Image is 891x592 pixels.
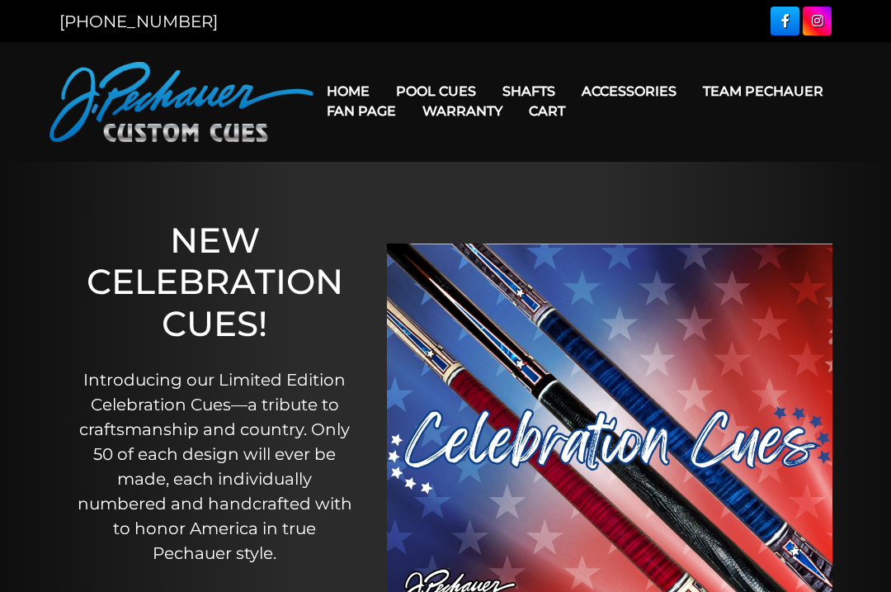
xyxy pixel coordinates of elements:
[75,220,354,344] h1: NEW CELEBRATION CUES!
[516,90,578,132] a: Cart
[313,90,409,132] a: Fan Page
[690,70,837,112] a: Team Pechauer
[49,62,313,142] img: Pechauer Custom Cues
[75,367,354,566] p: Introducing our Limited Edition Celebration Cues—a tribute to craftsmanship and country. Only 50 ...
[313,70,383,112] a: Home
[59,12,218,31] a: [PHONE_NUMBER]
[489,70,568,112] a: Shafts
[409,90,516,132] a: Warranty
[568,70,690,112] a: Accessories
[383,70,489,112] a: Pool Cues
